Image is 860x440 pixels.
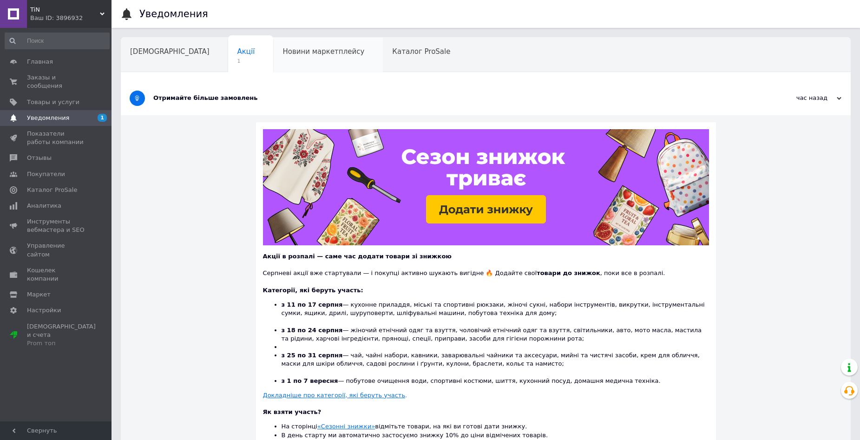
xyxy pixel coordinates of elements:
div: час назад [748,94,841,102]
a: «Сезонні знижки» [317,423,375,430]
span: Новини маркетплейсу [282,47,364,56]
b: Акції в розпалі — саме час додати товари зі знижкою [263,253,452,260]
input: Поиск [5,33,110,49]
span: 1 [237,58,255,65]
div: Ваш ID: 3896932 [30,14,112,22]
span: Акції [237,47,255,56]
b: з 1 по 7 вересня [282,377,338,384]
span: Товары и услуги [27,98,79,106]
span: Уведомления [27,114,69,122]
b: з 11 по 17 серпня [282,301,343,308]
span: Каталог ProSale [392,47,450,56]
b: з 25 по 31 серпня [282,352,343,359]
span: Настройки [27,306,61,315]
span: Главная [27,58,53,66]
b: товари до знижок [537,269,600,276]
b: з 18 по 24 серпня [282,327,343,334]
li: — кухонне приладдя, міські та спортивні рюкзаки, жіночі сукні, набори інструментів, викрутки, інс... [282,301,709,326]
b: Як взяти участь? [263,408,322,415]
span: [DEMOGRAPHIC_DATA] [130,47,210,56]
span: Заказы и сообщения [27,73,86,90]
span: Каталог ProSale [27,186,77,194]
div: Prom топ [27,339,96,348]
li: — чай, чайні набори, кавники, заварювальні чайники та аксесуари, мийні та чистячі засоби, крем дл... [282,351,709,377]
span: Инструменты вебмастера и SEO [27,217,86,234]
span: Управление сайтом [27,242,86,258]
li: — побутове очищення води, спортивні костюми, шиття, кухонний посуд, домашня медична техніка. [282,377,709,385]
li: — жіночий етнічний одяг та взуття, чоловічий етнічний одяг та взуття, світильники, авто, мото мас... [282,326,709,343]
span: Кошелек компании [27,266,86,283]
a: Докладніше про категорії, які беруть участь. [263,392,407,399]
li: На сторінці відмітьте товари, на які ви готові дати знижку. [282,422,709,431]
b: Категорії, які беруть участь: [263,287,363,294]
li: В день старту ми автоматично застосуємо знижку 10% до ціни відмічених товарів. [282,431,709,440]
div: Серпневі акції вже стартували — і покупці активно шукають вигідне 🔥 Додайте свої , поки все в роз... [263,261,709,277]
span: Показатели работы компании [27,130,86,146]
span: [DEMOGRAPHIC_DATA] и счета [27,322,96,348]
span: 1 [98,114,107,122]
span: Маркет [27,290,51,299]
div: Отримайте більше замовлень [153,94,748,102]
span: Аналитика [27,202,61,210]
span: Покупатели [27,170,65,178]
span: TiN [30,6,100,14]
u: Докладніше про категорії, які беруть участь [263,392,406,399]
h1: Уведомления [139,8,208,20]
span: Отзывы [27,154,52,162]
